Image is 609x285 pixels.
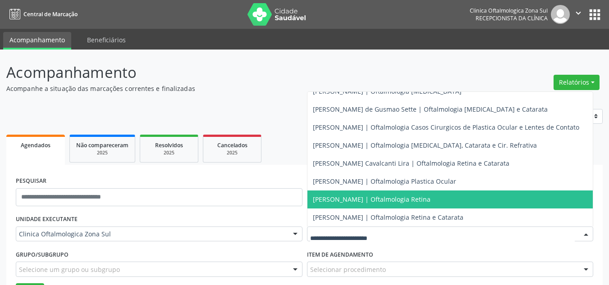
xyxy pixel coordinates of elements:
[16,248,69,262] label: Grupo/Subgrupo
[587,7,603,23] button: apps
[310,265,386,274] span: Selecionar procedimento
[23,10,78,18] span: Central de Marcação
[3,32,71,50] a: Acompanhamento
[6,61,424,84] p: Acompanhamento
[476,14,548,22] span: Recepcionista da clínica
[21,141,50,149] span: Agendados
[573,8,583,18] i: 
[16,213,78,226] label: UNIDADE EXECUTANTE
[307,248,373,262] label: Item de agendamento
[313,159,509,167] span: [PERSON_NAME] Cavalcanti Lira | Oftalmologia Retina e Catarata
[81,32,132,48] a: Beneficiários
[155,141,183,149] span: Resolvidos
[313,177,456,185] span: [PERSON_NAME] | Oftalmologia Plastica Ocular
[313,195,430,204] span: [PERSON_NAME] | Oftalmologia Retina
[19,230,284,239] span: Clinica Oftalmologica Zona Sul
[313,141,537,149] span: [PERSON_NAME] | Oftalmologia [MEDICAL_DATA], Catarata e Cir. Refrativa
[217,141,247,149] span: Cancelados
[6,84,424,93] p: Acompanhe a situação das marcações correntes e finalizadas
[313,213,463,222] span: [PERSON_NAME] | Oftalmologia Retina e Catarata
[554,75,600,90] button: Relatórios
[76,141,128,149] span: Não compareceram
[76,149,128,156] div: 2025
[210,149,255,156] div: 2025
[570,5,587,24] button: 
[551,5,570,24] img: img
[470,7,548,14] div: Clinica Oftalmologica Zona Sul
[313,105,548,113] span: [PERSON_NAME] de Gusmao Sette | Oftalmologia [MEDICAL_DATA] e Catarata
[16,174,46,188] label: PESQUISAR
[313,123,579,131] span: [PERSON_NAME] | Oftalmologia Casos Cirurgicos de Plastica Ocular e Lentes de Contato
[19,265,120,274] span: Selecione um grupo ou subgrupo
[6,7,78,22] a: Central de Marcação
[147,149,192,156] div: 2025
